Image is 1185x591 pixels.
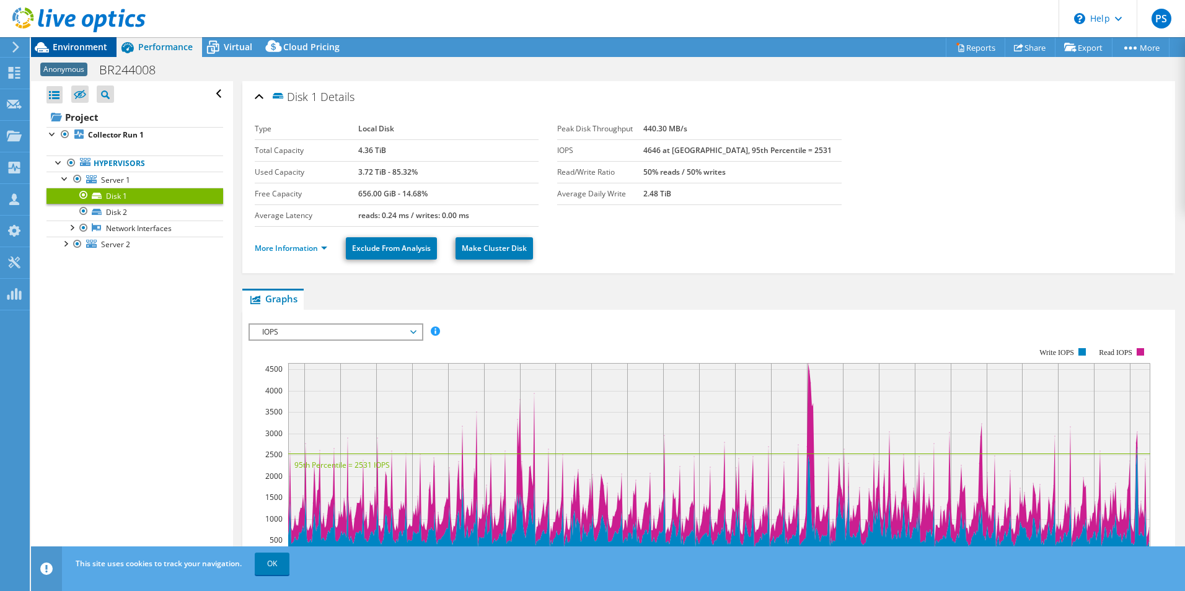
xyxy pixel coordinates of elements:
b: 4646 at [GEOGRAPHIC_DATA], 95th Percentile = 2531 [643,145,832,155]
span: Virtual [224,41,252,53]
svg: \n [1074,13,1085,24]
label: IOPS [557,144,643,157]
a: Share [1005,38,1055,57]
span: This site uses cookies to track your navigation. [76,558,242,569]
span: Performance [138,41,193,53]
span: Server 1 [101,175,130,185]
text: 2000 [265,471,283,481]
b: 2.48 TiB [643,188,671,199]
span: Anonymous [40,63,87,76]
b: 50% reads / 50% writes [643,167,726,177]
a: Network Interfaces [46,221,223,237]
text: 2500 [265,449,283,460]
a: Export [1055,38,1112,57]
a: Project [46,107,223,127]
a: Exclude From Analysis [346,237,437,260]
a: OK [255,553,289,575]
span: Cloud Pricing [283,41,340,53]
text: 4000 [265,385,283,396]
text: 1000 [265,514,283,524]
label: Total Capacity [255,144,358,157]
label: Average Latency [255,209,358,222]
b: Local Disk [358,123,394,134]
label: Read/Write Ratio [557,166,643,178]
a: More Information [255,243,327,253]
b: 440.30 MB/s [643,123,687,134]
label: Free Capacity [255,188,358,200]
b: 656.00 GiB - 14.68% [358,188,428,199]
a: Reports [946,38,1005,57]
a: Server 1 [46,172,223,188]
span: Environment [53,41,107,53]
b: 3.72 TiB - 85.32% [358,167,418,177]
a: Disk 2 [46,204,223,220]
a: Collector Run 1 [46,127,223,143]
text: Read IOPS [1099,348,1132,357]
a: Hypervisors [46,155,223,172]
span: IOPS [256,325,415,339]
a: Server 2 [46,237,223,253]
text: 4500 [265,364,283,374]
text: 3500 [265,406,283,417]
h1: BR244008 [94,63,175,77]
b: reads: 0.24 ms / writes: 0.00 ms [358,210,469,221]
span: Details [320,89,355,104]
label: Peak Disk Throughput [557,123,643,135]
text: 3000 [265,428,283,439]
text: Write IOPS [1039,348,1074,357]
label: Type [255,123,358,135]
text: 95th Percentile = 2531 IOPS [294,460,390,470]
span: Server 2 [101,239,130,250]
a: Disk 1 [46,188,223,204]
b: Collector Run 1 [88,129,144,140]
span: Disk 1 [271,89,317,103]
a: More [1112,38,1170,57]
label: Used Capacity [255,166,358,178]
label: Average Daily Write [557,188,643,200]
span: PS [1152,9,1171,28]
text: 500 [270,535,283,545]
span: Graphs [249,292,297,305]
text: 1500 [265,492,283,502]
b: 4.36 TiB [358,145,386,155]
a: Make Cluster Disk [456,237,533,260]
